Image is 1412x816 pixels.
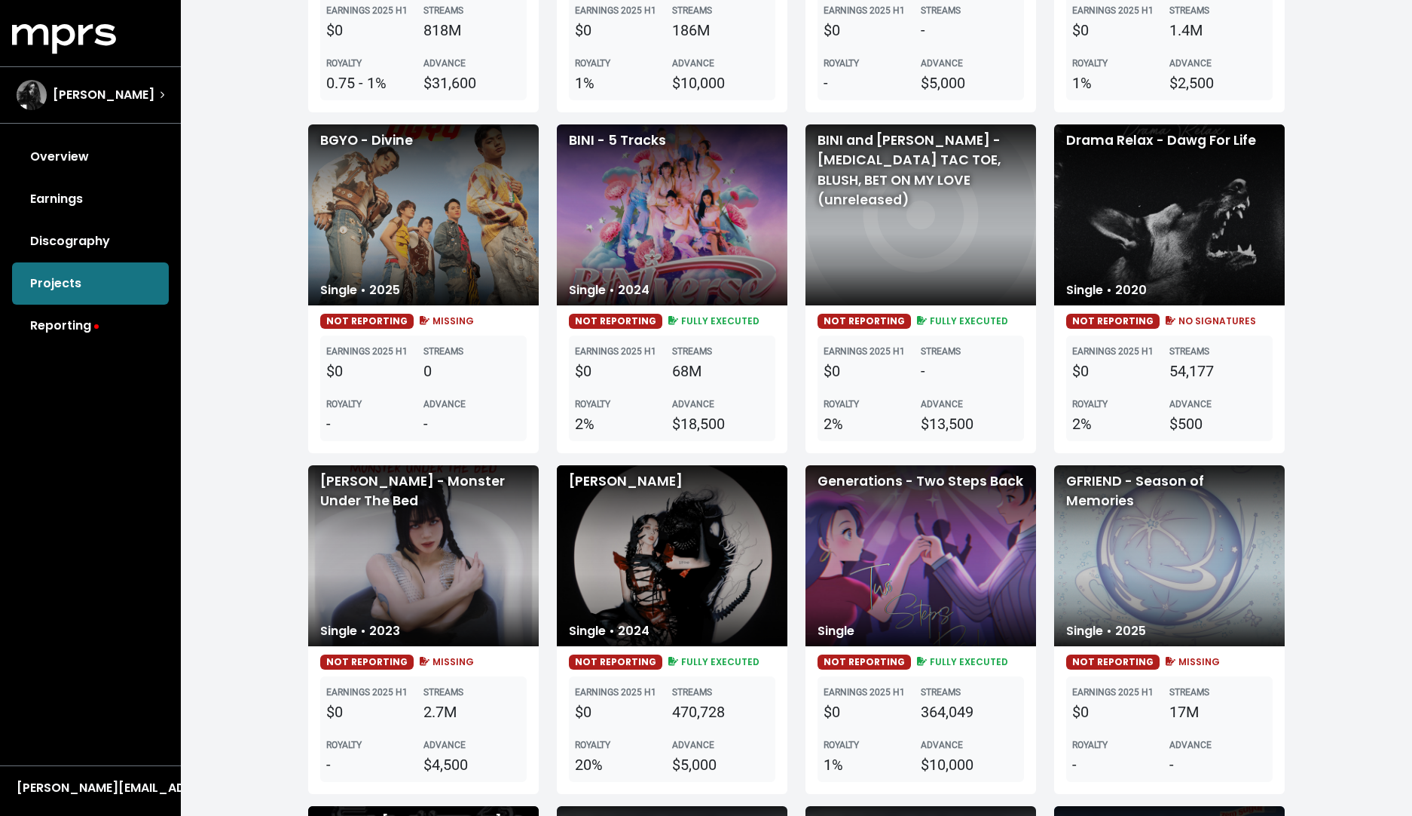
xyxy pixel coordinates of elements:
div: 186M [672,19,769,41]
b: ADVANCE [672,399,714,410]
b: STREAMS [1169,5,1209,16]
span: FULLY EXECUTED [665,655,760,668]
button: [PERSON_NAME][EMAIL_ADDRESS][DOMAIN_NAME] [12,778,169,798]
div: $0 [575,360,672,382]
b: EARNINGS 2025 H1 [575,346,656,357]
img: The selected account / producer [17,80,47,110]
div: $0 [326,360,423,382]
span: NOT REPORTING [1066,314,1160,329]
div: $0 [824,701,921,723]
b: EARNINGS 2025 H1 [326,5,408,16]
div: $0 [1072,360,1169,382]
b: EARNINGS 2025 H1 [824,5,905,16]
b: ROYALTY [575,740,610,750]
div: - [921,19,1018,41]
b: ADVANCE [921,399,963,410]
span: FULLY EXECUTED [914,655,1009,668]
span: MISSING [1163,655,1221,668]
b: ADVANCE [1169,399,1212,410]
b: STREAMS [672,5,712,16]
div: - [921,360,1018,382]
div: - [423,413,521,435]
b: EARNINGS 2025 H1 [824,346,905,357]
div: Single • 2023 [308,616,412,646]
div: 2% [1072,413,1169,435]
div: $5,000 [672,753,769,776]
b: ADVANCE [672,58,714,69]
div: Single • 2024 [557,275,662,305]
b: ROYALTY [1072,399,1108,410]
div: BINI and [PERSON_NAME] - [MEDICAL_DATA] TAC TOE, BLUSH, BET ON MY LOVE (unreleased) [805,124,1036,305]
div: GFRIEND - Season of Memories [1054,465,1285,646]
b: ADVANCE [1169,58,1212,69]
div: 364,049 [921,701,1018,723]
div: $10,000 [672,72,769,94]
div: 2% [575,413,672,435]
div: - [1072,753,1169,776]
b: STREAMS [921,687,961,698]
b: STREAMS [423,346,463,357]
div: $4,500 [423,753,521,776]
div: 2.7M [423,701,521,723]
a: mprs logo [12,29,116,47]
span: MISSING [417,314,475,327]
div: 20% [575,753,672,776]
b: STREAMS [672,687,712,698]
div: 470,728 [672,701,769,723]
b: ROYALTY [824,58,859,69]
b: ADVANCE [423,740,466,750]
b: EARNINGS 2025 H1 [326,687,408,698]
b: ROYALTY [326,399,362,410]
div: 1% [575,72,672,94]
b: STREAMS [423,687,463,698]
div: [PERSON_NAME] - Monster Under The Bed [308,465,539,646]
b: ROYALTY [1072,58,1108,69]
span: NOT REPORTING [569,314,662,329]
div: $10,000 [921,753,1018,776]
div: - [326,753,423,776]
b: ROYALTY [824,399,859,410]
div: $13,500 [921,413,1018,435]
div: BGYO - Divine [308,124,539,305]
div: 1% [824,753,921,776]
span: NOT REPORTING [320,314,414,329]
div: Single • 2025 [1054,616,1158,646]
div: 68M [672,360,769,382]
b: STREAMS [921,346,961,357]
b: ROYALTY [326,740,362,750]
b: EARNINGS 2025 H1 [326,346,408,357]
div: 1% [1072,72,1169,94]
b: ADVANCE [423,399,466,410]
span: NO SIGNATURES [1163,314,1257,327]
div: $0 [575,19,672,41]
div: Single [805,616,866,646]
div: $31,600 [423,72,521,94]
div: $0 [575,701,672,723]
div: 0 [423,360,521,382]
b: ROYALTY [575,399,610,410]
div: 17M [1169,701,1267,723]
div: Single • 2025 [308,275,412,305]
b: EARNINGS 2025 H1 [575,687,656,698]
b: ROYALTY [575,58,610,69]
div: Single • 2024 [557,616,662,646]
span: NOT REPORTING [569,655,662,670]
span: NOT REPORTING [818,655,911,670]
div: [PERSON_NAME] [557,465,787,646]
div: Single • 2020 [1054,275,1159,305]
b: ADVANCE [672,740,714,750]
span: FULLY EXECUTED [665,314,760,327]
b: ROYALTY [824,740,859,750]
b: ADVANCE [423,58,466,69]
div: $0 [1072,19,1169,41]
div: $0 [824,19,921,41]
div: - [326,413,423,435]
b: ROYALTY [1072,740,1108,750]
a: Overview [12,136,169,178]
b: STREAMS [672,346,712,357]
div: $500 [1169,413,1267,435]
a: Reporting [12,305,169,347]
div: $0 [824,360,921,382]
span: NOT REPORTING [1066,655,1160,670]
b: STREAMS [423,5,463,16]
